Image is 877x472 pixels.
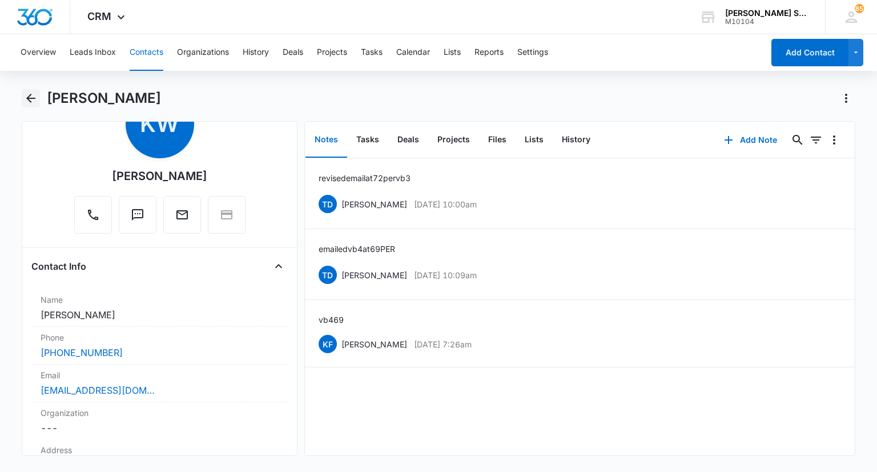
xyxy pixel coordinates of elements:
div: Phone[PHONE_NUMBER] [31,327,287,365]
button: Deals [283,34,303,71]
p: [DATE] 7:26am [414,338,472,350]
button: Tasks [361,34,383,71]
button: Deals [388,122,428,158]
button: Search... [789,131,807,149]
a: [PHONE_NUMBER] [41,346,123,359]
button: Call [74,196,112,234]
button: History [553,122,600,158]
h4: Contact Info [31,259,86,273]
button: Email [163,196,201,234]
button: Contacts [130,34,163,71]
button: Leads Inbox [70,34,116,71]
div: account id [725,18,808,26]
button: Calendar [396,34,430,71]
button: Projects [428,122,479,158]
p: [DATE] 10:00am [414,198,477,210]
button: Overflow Menu [825,131,843,149]
dd: [PERSON_NAME] [41,308,278,322]
button: Add Note [713,126,789,154]
p: [DATE] 10:09am [414,269,477,281]
button: Files [479,122,516,158]
p: [PERSON_NAME] [341,338,407,350]
div: Name[PERSON_NAME] [31,289,287,327]
button: Notes [305,122,347,158]
a: Email [163,214,201,223]
p: [PERSON_NAME] [341,269,407,281]
div: account name [725,9,808,18]
button: Settings [517,34,548,71]
h1: [PERSON_NAME] [47,90,161,107]
button: Text [119,196,156,234]
div: [PERSON_NAME] [112,167,207,185]
button: History [243,34,269,71]
span: 85 [855,4,864,13]
p: [PERSON_NAME] [341,198,407,210]
div: notifications count [855,4,864,13]
button: Projects [317,34,347,71]
button: Overview [21,34,56,71]
div: Email[EMAIL_ADDRESS][DOMAIN_NAME] [31,365,287,402]
button: Tasks [347,122,388,158]
dd: --- [41,421,278,435]
p: emailed vb4 at 69 PER [319,243,395,255]
label: Address [41,444,278,456]
span: TD [319,266,337,284]
button: Add Contact [771,39,848,66]
div: Organization--- [31,402,287,439]
a: Call [74,214,112,223]
p: revised email at 72 per vb3 [319,172,411,184]
span: KF [319,335,337,353]
button: Back [22,89,39,107]
label: Name [41,294,278,306]
span: KW [126,90,194,158]
span: TD [319,195,337,213]
label: Email [41,369,278,381]
button: Organizations [177,34,229,71]
label: Organization [41,407,278,419]
button: Reports [474,34,504,71]
button: Close [269,257,288,275]
button: Lists [444,34,461,71]
span: CRM [87,10,111,22]
p: vb4 69 [319,314,344,326]
a: Text [119,214,156,223]
button: Lists [516,122,553,158]
button: Actions [837,89,855,107]
label: Phone [41,331,278,343]
button: Filters [807,131,825,149]
a: [EMAIL_ADDRESS][DOMAIN_NAME] [41,383,155,397]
